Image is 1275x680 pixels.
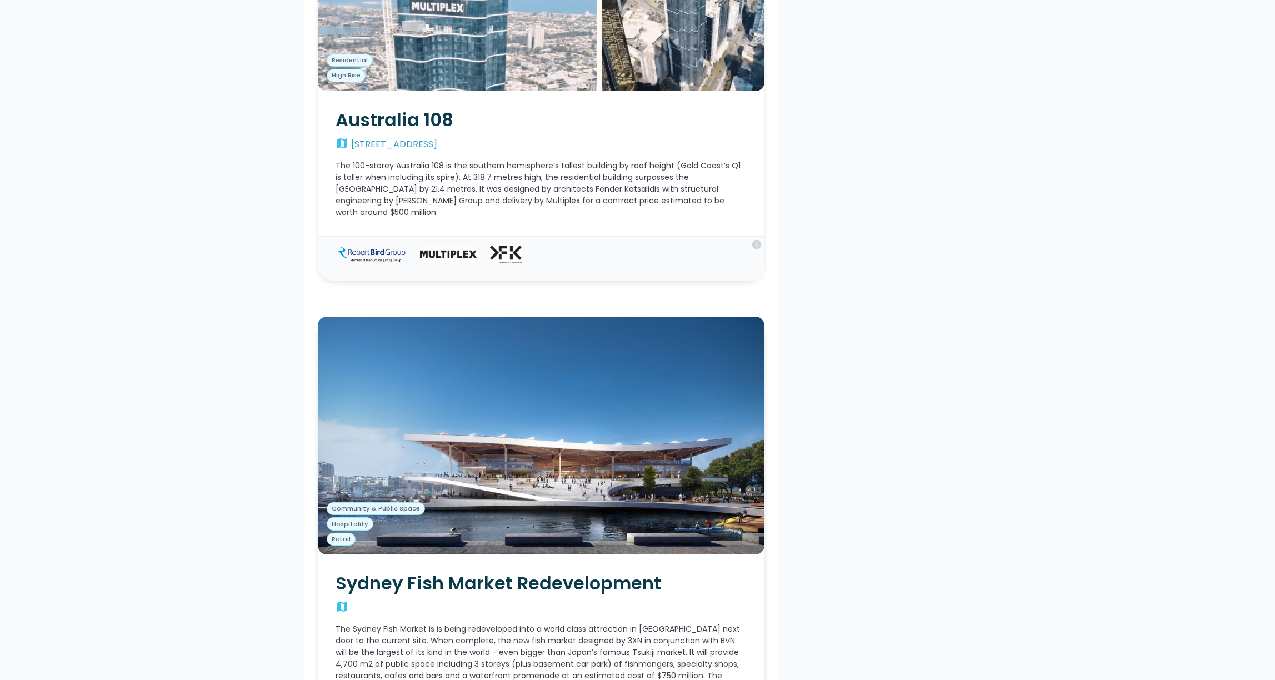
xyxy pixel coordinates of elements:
[318,317,764,555] a: Community & Public SpaceHospitalityRetail
[336,160,747,218] p: The 100-storey Australia 108 is the southern hemisphere’s tallest building by roof height (Gold C...
[336,109,747,131] h2: Australia 108
[336,572,747,594] h2: Sydney Fish Market Redevelopment
[336,246,407,263] img: Robert Bird Group
[751,239,762,250] div: info
[327,69,366,82] a: High Rise
[420,246,477,263] img: Multiplex
[327,533,356,546] a: Retail
[336,138,349,151] div: map
[351,138,437,151] div: [STREET_ADDRESS]
[327,517,373,531] a: Hospitality
[327,54,373,67] a: Residential
[318,91,764,236] a: Australia 108map[STREET_ADDRESS]The 100-storey Australia 108 is the southern hemisphere’s tallest...
[490,246,522,263] img: Fender Katsalidis
[336,601,349,614] div: map
[327,502,425,516] a: Community & Public Space
[318,317,764,555] img: Sydney Fish Market Redevelopment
